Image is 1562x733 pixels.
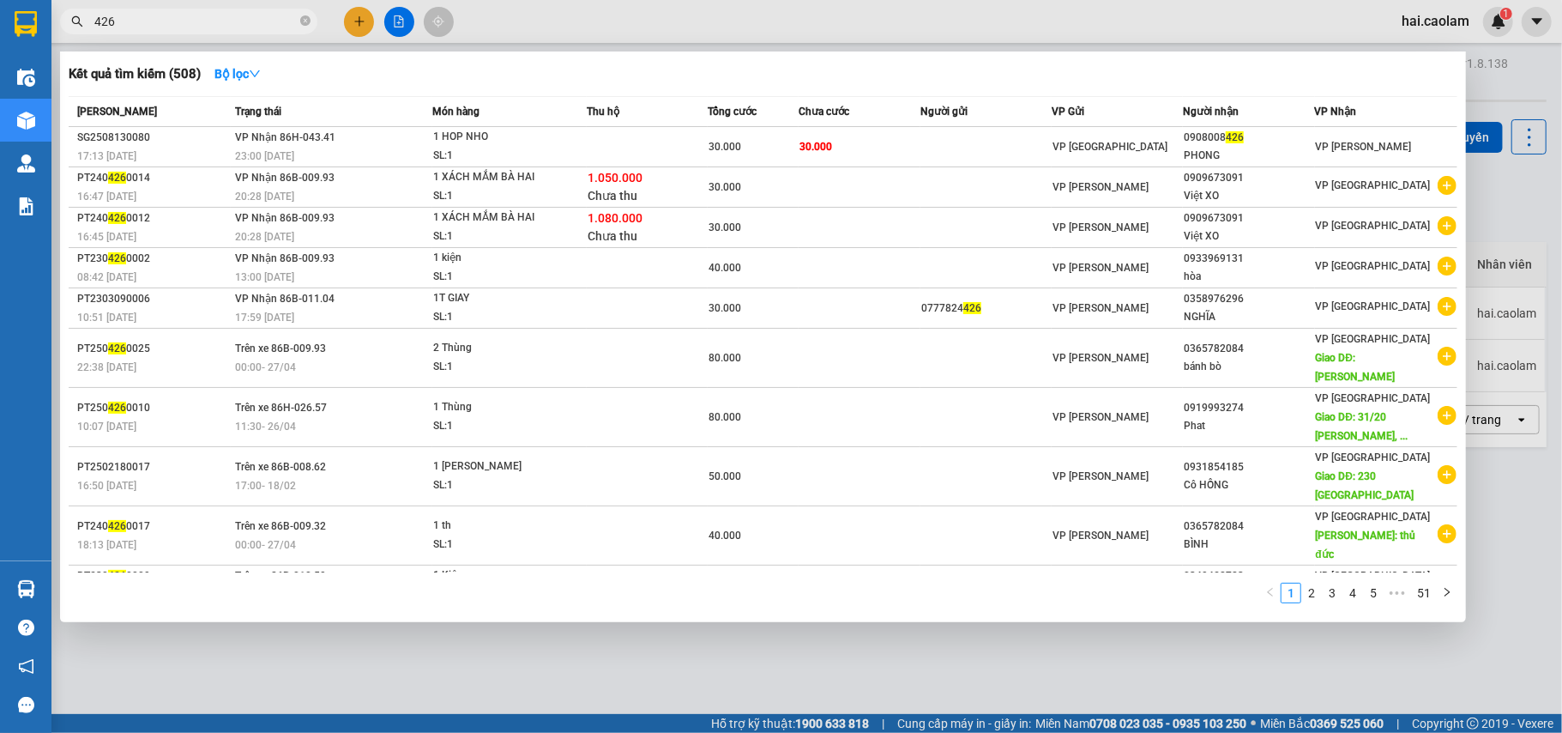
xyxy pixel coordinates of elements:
span: question-circle [18,620,34,636]
span: 30.000 [799,141,832,153]
div: 1T GIAY [433,289,562,308]
span: 30.000 [709,141,741,153]
span: 426 [1226,131,1244,143]
span: Chưa thu [588,189,637,203]
span: search [71,15,83,27]
li: 5 [1363,583,1384,603]
span: 40.000 [709,262,741,274]
span: VP [GEOGRAPHIC_DATA] [1316,260,1431,272]
span: VP Gửi [1052,106,1084,118]
span: 426 [108,212,126,224]
span: plus-circle [1438,257,1456,276]
span: notification [18,658,34,675]
div: SL: 1 [433,147,562,166]
span: 00:00 - 27/04 [235,539,296,551]
li: 1 [1281,583,1301,603]
span: Thu hộ [587,106,619,118]
div: Phat [1184,417,1313,435]
span: 1.050.000 [588,171,642,185]
span: 23:00 [DATE] [235,150,294,162]
div: 0908008 [1184,129,1313,147]
span: 16:50 [DATE] [77,480,136,492]
span: VP [GEOGRAPHIC_DATA] [1316,300,1431,312]
li: Next 5 Pages [1384,583,1411,603]
span: VP Nhận 86B-009.93 [235,212,335,224]
span: VP [PERSON_NAME] [1316,141,1412,153]
span: 10:51 [DATE] [77,312,136,324]
div: PT250 0025 [77,340,230,358]
div: SL: 1 [433,358,562,377]
span: 13:00 [DATE] [235,271,294,283]
a: 4 [1343,584,1362,603]
span: Trạng thái [235,106,281,118]
span: VP [GEOGRAPHIC_DATA] [1316,333,1431,345]
span: down [249,68,261,80]
a: 51 [1412,584,1436,603]
span: 426 [963,302,981,314]
span: [PERSON_NAME] [77,106,157,118]
span: 20:28 [DATE] [235,231,294,243]
img: warehouse-icon [17,112,35,130]
button: Bộ lọcdown [201,60,274,88]
div: 1 th [433,517,562,536]
div: 0933969131 [1184,250,1313,268]
div: PT250 0010 [77,399,230,417]
div: 0365782084 [1184,340,1313,358]
span: VP Nhận 86B-009.93 [235,172,335,184]
span: Giao DĐ: 230 [GEOGRAPHIC_DATA] [1316,470,1414,501]
div: SL: 1 [433,308,562,327]
div: SL: 1 [433,268,562,287]
span: 17:59 [DATE] [235,312,294,324]
h3: Kết quả tìm kiếm ( 508 ) [69,65,201,83]
span: 426 [108,172,126,184]
span: plus-circle [1438,524,1456,543]
span: 426 [108,570,126,582]
div: PT230 0009 [77,567,230,585]
span: 08:42 [DATE] [77,271,136,283]
li: 3 [1322,583,1342,603]
span: [PERSON_NAME]: thủ đức [1316,530,1416,560]
span: Giao DĐ: [PERSON_NAME] [1316,352,1396,383]
span: plus-circle [1438,297,1456,316]
span: 17:00 - 18/02 [235,480,296,492]
span: VP [PERSON_NAME] [1052,221,1149,233]
span: 16:45 [DATE] [77,231,136,243]
span: 10:07 [DATE] [77,421,136,433]
span: Chưa cước [799,106,849,118]
div: 1 HOP NHO [433,128,562,147]
span: Trên xe 86B-008.62 [235,461,326,473]
span: 426 [108,520,126,532]
div: 1 kiện [433,249,562,268]
img: warehouse-icon [17,580,35,598]
span: VP [GEOGRAPHIC_DATA] [1316,511,1431,523]
div: Cô HỒNG [1184,476,1313,494]
span: Trên xe 86B-010.59 [235,570,326,582]
div: SG2508130080 [77,129,230,147]
span: VP Nhận [1315,106,1357,118]
span: 17:13 [DATE] [77,150,136,162]
span: 426 [108,252,126,264]
span: VP Nhận 86H-043.41 [235,131,335,143]
span: Người nhận [1183,106,1239,118]
div: 1 Thùng [433,398,562,417]
span: 426 [108,342,126,354]
span: 11:30 - 26/04 [235,421,296,433]
button: left [1260,583,1281,603]
div: PT230 0002 [77,250,230,268]
div: 0909673091 [1184,169,1313,187]
div: 1 [PERSON_NAME] [433,457,562,476]
div: 1 Kiện [433,566,562,585]
span: VP [PERSON_NAME] [1052,470,1149,482]
li: 4 [1342,583,1363,603]
div: 1 XÁCH MẮM BÀ HAI [433,209,562,227]
span: VP [PERSON_NAME] [1052,302,1149,314]
span: left [1265,587,1276,597]
img: warehouse-icon [17,69,35,87]
img: logo-vxr [15,11,37,37]
span: 20:28 [DATE] [235,191,294,203]
span: 80.000 [709,352,741,364]
span: 1.080.000 [588,211,642,225]
strong: Bộ lọc [214,67,261,81]
span: Người gửi [920,106,968,118]
span: 40.000 [709,530,741,542]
